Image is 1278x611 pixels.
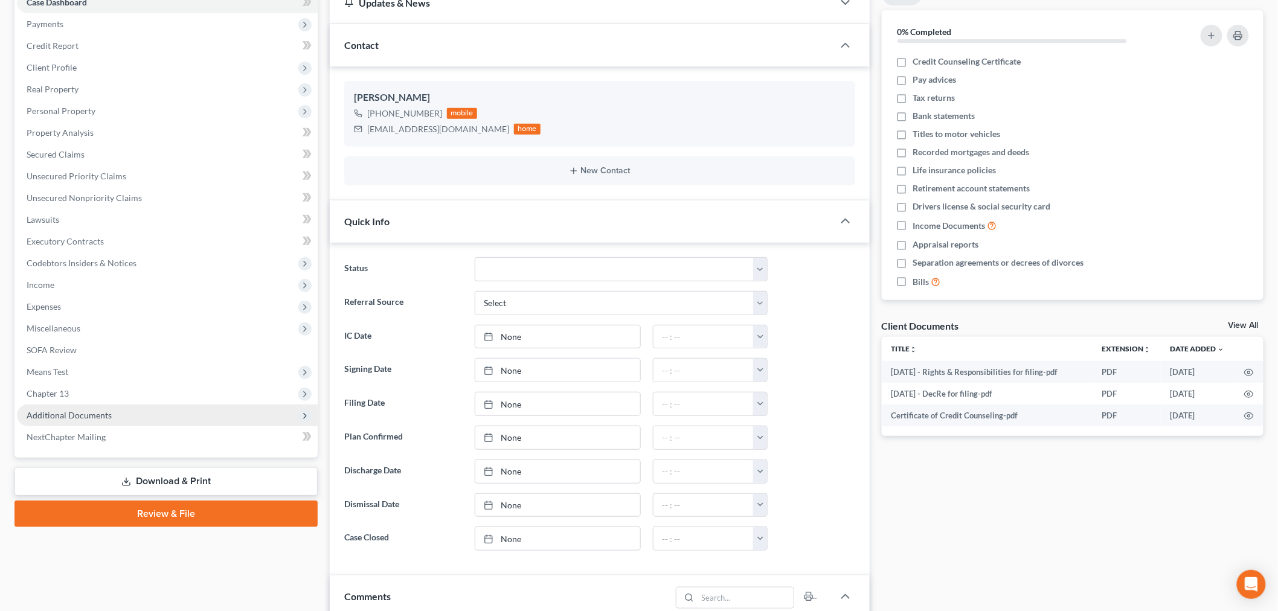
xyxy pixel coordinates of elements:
div: home [514,124,541,135]
span: Expenses [27,301,61,312]
a: Unsecured Priority Claims [17,165,318,187]
a: Extensionunfold_more [1102,344,1151,353]
td: [DATE] - DecRe for filing-pdf [882,383,1093,405]
span: Recorded mortgages and deeds [913,146,1030,158]
a: SOFA Review [17,339,318,361]
span: Unsecured Nonpriority Claims [27,193,142,203]
a: None [475,359,640,382]
span: Contact [344,39,379,51]
td: [DATE] [1161,383,1235,405]
div: Client Documents [882,319,959,332]
input: -- : -- [653,426,754,449]
span: Personal Property [27,106,95,116]
input: -- : -- [653,359,754,382]
td: Certificate of Credit Counseling-pdf [882,405,1093,426]
span: Client Profile [27,62,77,72]
strong: 0% Completed [897,27,952,37]
div: [EMAIL_ADDRESS][DOMAIN_NAME] [367,123,509,135]
button: New Contact [354,166,846,176]
label: Dismissal Date [338,493,469,517]
a: Download & Print [14,467,318,496]
span: Real Property [27,84,79,94]
a: Review & File [14,501,318,527]
span: Income [27,280,54,290]
span: Quick Info [344,216,390,227]
label: Case Closed [338,526,469,551]
a: Titleunfold_more [891,344,917,353]
div: Open Intercom Messenger [1237,570,1266,599]
a: NextChapter Mailing [17,426,318,448]
span: Comments [344,590,391,602]
td: [DATE] [1161,405,1235,426]
a: None [475,494,640,517]
label: Referral Source [338,291,469,315]
div: [PHONE_NUMBER] [367,107,442,120]
td: PDF [1093,383,1161,405]
span: NextChapter Mailing [27,432,106,442]
i: unfold_more [910,346,917,353]
a: Executory Contracts [17,231,318,252]
span: Miscellaneous [27,323,80,333]
span: Lawsuits [27,214,59,225]
span: Codebtors Insiders & Notices [27,258,136,268]
span: Additional Documents [27,410,112,420]
span: Pay advices [913,74,957,86]
span: Bank statements [913,110,975,122]
span: Means Test [27,366,68,377]
span: Property Analysis [27,127,94,138]
label: Status [338,257,469,281]
label: Filing Date [338,392,469,416]
div: mobile [447,108,477,119]
span: Credit Report [27,40,79,51]
span: Payments [27,19,63,29]
a: Lawsuits [17,209,318,231]
span: Income Documents [913,220,986,232]
label: IC Date [338,325,469,349]
a: Unsecured Nonpriority Claims [17,187,318,209]
input: -- : -- [653,527,754,550]
div: [PERSON_NAME] [354,91,846,105]
span: Unsecured Priority Claims [27,171,126,181]
a: None [475,325,640,348]
a: None [475,460,640,483]
span: Titles to motor vehicles [913,128,1001,140]
span: Bills [913,276,930,288]
input: -- : -- [653,460,754,483]
span: Credit Counseling Certificate [913,56,1021,68]
label: Signing Date [338,358,469,382]
a: Secured Claims [17,144,318,165]
span: Chapter 13 [27,388,69,398]
i: unfold_more [1144,346,1151,353]
td: PDF [1093,361,1161,383]
a: None [475,426,640,449]
span: Drivers license & social security card [913,200,1051,213]
i: expand_more [1218,346,1225,353]
td: PDF [1093,405,1161,426]
a: None [475,527,640,550]
a: Property Analysis [17,122,318,144]
a: Credit Report [17,35,318,57]
td: [DATE] - Rights & Responsibilities for filing-pdf [882,361,1093,383]
td: [DATE] [1161,361,1235,383]
span: Tax returns [913,92,955,104]
span: Retirement account statements [913,182,1030,194]
span: Appraisal reports [913,238,979,251]
input: Search... [698,587,794,608]
a: None [475,392,640,415]
label: Discharge Date [338,459,469,484]
input: -- : -- [653,494,754,517]
input: -- : -- [653,325,754,348]
label: Plan Confirmed [338,426,469,450]
span: Executory Contracts [27,236,104,246]
input: -- : -- [653,392,754,415]
span: Secured Claims [27,149,85,159]
a: Date Added expand_more [1170,344,1225,353]
span: SOFA Review [27,345,77,355]
span: Life insurance policies [913,164,997,176]
span: Separation agreements or decrees of divorces [913,257,1084,269]
a: View All [1228,321,1259,330]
